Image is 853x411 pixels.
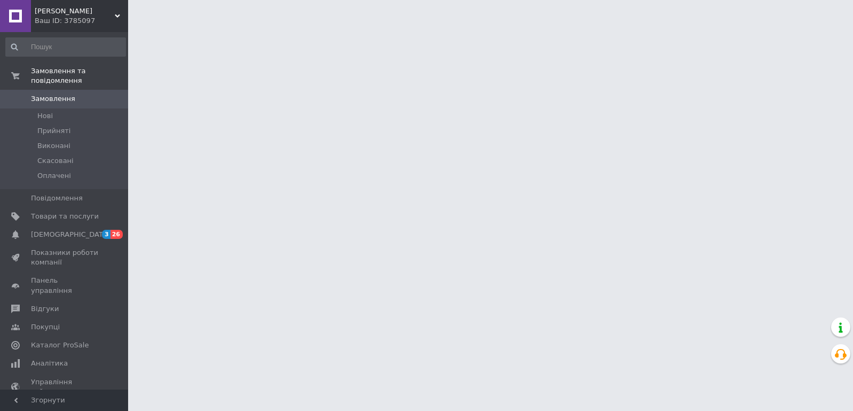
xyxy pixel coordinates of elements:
[31,248,99,267] span: Показники роботи компанії
[31,66,128,86] span: Замовлення та повідомлення
[31,304,59,314] span: Відгуки
[31,340,89,350] span: Каталог ProSale
[31,94,75,104] span: Замовлення
[31,322,60,332] span: Покупці
[31,230,110,239] span: [DEMOGRAPHIC_DATA]
[31,377,99,397] span: Управління сайтом
[31,193,83,203] span: Повідомлення
[110,230,123,239] span: 26
[37,126,70,136] span: Прийняті
[37,141,70,151] span: Виконані
[102,230,110,239] span: 3
[35,16,128,26] div: Ваш ID: 3785097
[37,171,71,181] span: Оплачені
[37,111,53,121] span: Нові
[5,37,126,57] input: Пошук
[31,359,68,368] span: Аналітика
[37,156,74,166] span: Скасовані
[31,276,99,295] span: Панель управління
[31,212,99,221] span: Товари та послуги
[35,6,115,16] span: YUKI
